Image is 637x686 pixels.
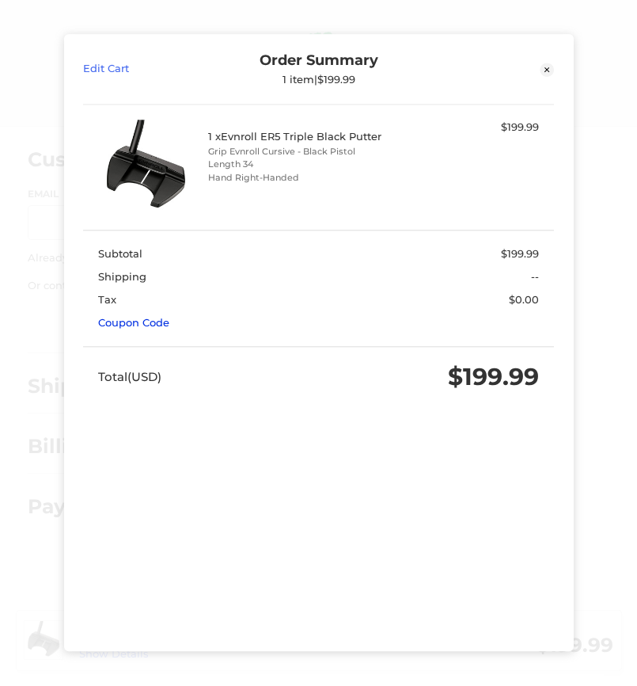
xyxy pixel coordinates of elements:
li: Grip Evnroll Cursive - Black Pistol [208,145,424,158]
div: $199.99 [429,120,539,135]
span: -- [531,270,539,283]
span: $0.00 [509,293,539,306]
div: Order Summary [201,51,437,86]
span: $199.99 [448,362,539,391]
a: Edit Cart [83,51,201,86]
span: $199.99 [501,247,539,260]
a: Coupon Code [98,317,169,330]
span: Subtotal [98,247,142,260]
li: Hand Right-Handed [208,171,424,185]
h4: 1 x Evnroll ER5 Triple Black Putter [208,130,424,143]
div: 1 item | $199.99 [201,74,437,86]
li: Length 34 [208,158,424,171]
span: Total (USD) [98,369,161,384]
span: Tax [98,293,116,306]
span: Shipping [98,270,146,283]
